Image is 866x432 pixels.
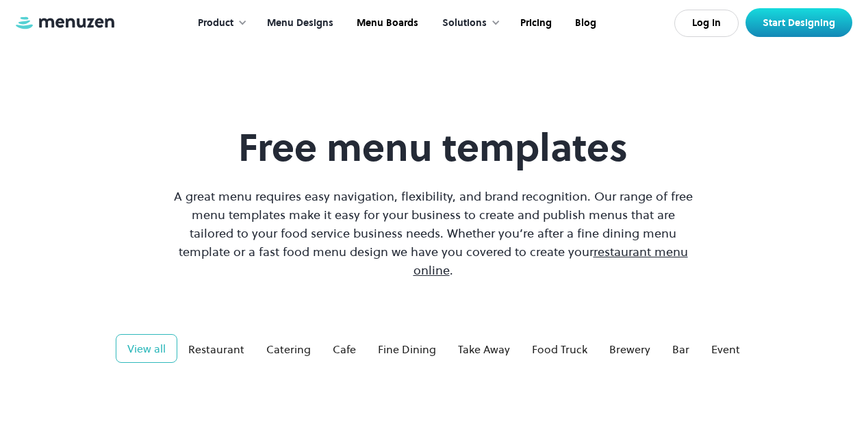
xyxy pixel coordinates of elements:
[184,2,254,45] div: Product
[672,341,689,357] div: Bar
[562,2,607,45] a: Blog
[127,340,166,357] div: View all
[188,341,244,357] div: Restaurant
[266,341,311,357] div: Catering
[711,341,740,357] div: Event
[378,341,436,357] div: Fine Dining
[333,341,356,357] div: Cafe
[170,187,696,279] p: A great menu requires easy navigation, flexibility, and brand recognition. Our range of free menu...
[507,2,562,45] a: Pricing
[746,8,852,37] a: Start Designing
[198,16,233,31] div: Product
[344,2,429,45] a: Menu Boards
[458,341,510,357] div: Take Away
[254,2,344,45] a: Menu Designs
[442,16,487,31] div: Solutions
[609,341,650,357] div: Brewery
[170,125,696,170] h1: Free menu templates
[674,10,739,37] a: Log In
[532,341,587,357] div: Food Truck
[429,2,507,45] div: Solutions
